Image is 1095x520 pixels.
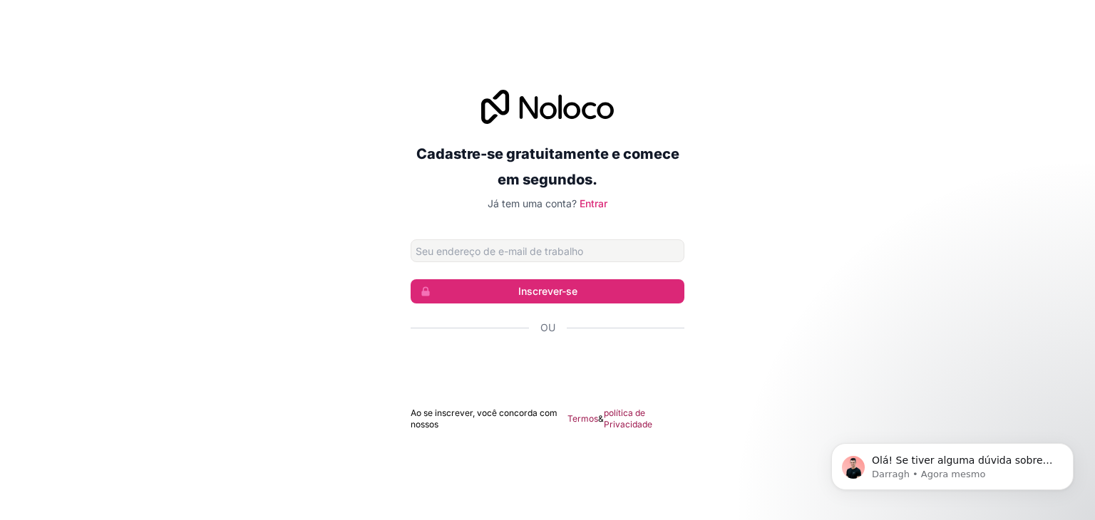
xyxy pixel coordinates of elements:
[518,285,577,297] font: Inscrever-se
[411,407,557,430] font: Ao se inscrever, você concorda com nossos
[403,350,692,382] iframe: Botão "Fazer login com o Google"
[604,407,684,430] a: política de Privacidade
[567,413,598,424] font: Termos
[598,413,604,424] font: &
[411,239,684,262] input: Endereço de email
[416,145,679,188] font: Cadastre-se gratuitamente e comece em segundos.
[810,413,1095,513] iframe: Mensagem de notificação do intercomunicador
[411,279,684,303] button: Inscrever-se
[567,413,598,425] a: Termos
[604,407,652,430] font: política de Privacidade
[488,197,577,209] font: Já tem uma conta?
[540,321,555,333] font: Ou
[580,197,607,209] a: Entrar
